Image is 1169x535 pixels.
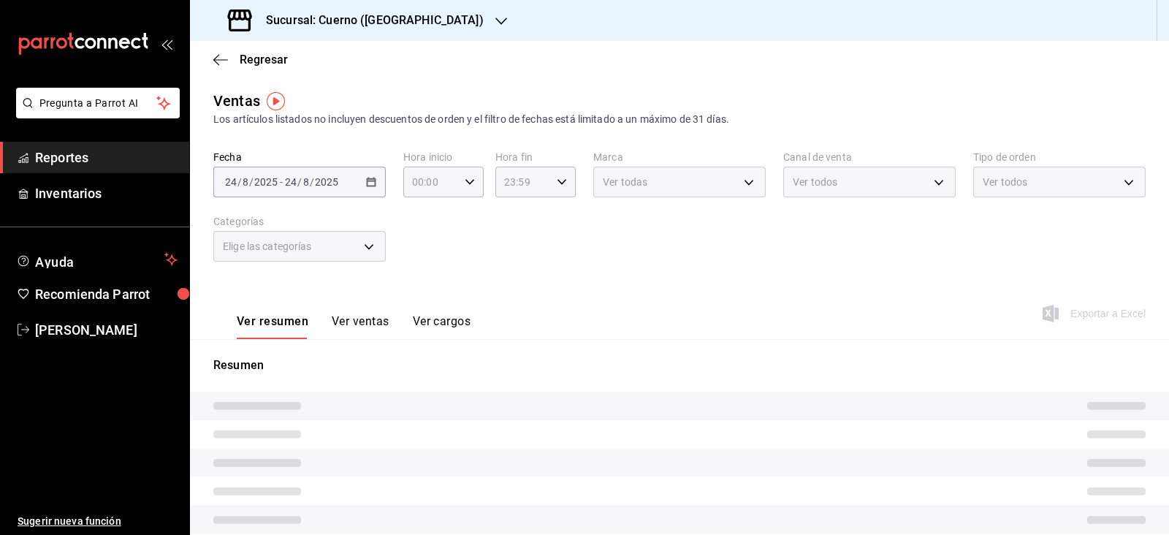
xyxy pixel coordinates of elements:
button: Ver ventas [332,314,389,339]
a: Pregunta a Parrot AI [10,106,180,121]
label: Hora fin [495,152,576,162]
input: -- [242,176,249,188]
label: Tipo de orden [973,152,1146,162]
input: ---- [314,176,339,188]
h3: Sucursal: Cuerno ([GEOGRAPHIC_DATA]) [254,12,484,29]
div: Los artículos listados no incluyen descuentos de orden y el filtro de fechas está limitado a un m... [213,112,1146,127]
span: / [297,176,302,188]
input: ---- [254,176,278,188]
label: Fecha [213,152,386,162]
img: Tooltip marker [267,92,285,110]
span: / [237,176,242,188]
div: Ventas [213,90,260,112]
label: Canal de venta [783,152,956,162]
span: / [249,176,254,188]
span: Inventarios [35,183,178,203]
label: Marca [593,152,766,162]
div: navigation tabs [237,314,471,339]
button: Pregunta a Parrot AI [16,88,180,118]
span: Elige las categorías [223,239,312,254]
button: Ver cargos [413,314,471,339]
button: Ver resumen [237,314,308,339]
label: Hora inicio [403,152,484,162]
button: Regresar [213,53,288,67]
span: Ayuda [35,251,159,268]
span: Sugerir nueva función [18,514,178,529]
input: -- [302,176,310,188]
input: -- [224,176,237,188]
span: Ver todos [983,175,1027,189]
span: / [310,176,314,188]
span: [PERSON_NAME] [35,320,178,340]
span: - [280,176,283,188]
span: Regresar [240,53,288,67]
span: Pregunta a Parrot AI [39,96,157,111]
button: open_drawer_menu [161,38,172,50]
span: Ver todas [603,175,647,189]
span: Ver todos [793,175,837,189]
label: Categorías [213,216,386,227]
p: Resumen [213,357,1146,374]
input: -- [284,176,297,188]
span: Recomienda Parrot [35,284,178,304]
span: Reportes [35,148,178,167]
